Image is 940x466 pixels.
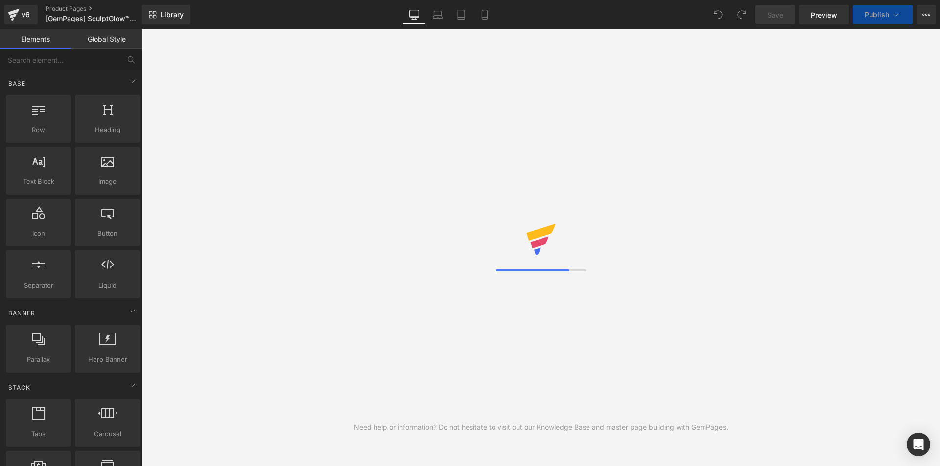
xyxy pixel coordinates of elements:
span: Parallax [9,355,68,365]
span: Text Block [9,177,68,187]
span: Carousel [78,429,137,439]
a: Tablet [449,5,473,24]
span: Banner [7,309,36,318]
span: Tabs [9,429,68,439]
a: Mobile [473,5,496,24]
span: Icon [9,228,68,239]
div: v6 [20,8,32,21]
a: Laptop [426,5,449,24]
a: Global Style [71,29,142,49]
button: Publish [853,5,913,24]
span: Row [9,125,68,135]
button: More [916,5,936,24]
span: Stack [7,383,31,392]
span: Heading [78,125,137,135]
div: Open Intercom Messenger [907,433,930,456]
a: v6 [4,5,38,24]
div: Need help or information? Do not hesitate to visit out our Knowledge Base and master page buildin... [354,422,728,433]
a: Product Pages [46,5,158,13]
span: Button [78,228,137,239]
span: Base [7,79,26,88]
span: Image [78,177,137,187]
button: Redo [732,5,752,24]
span: Preview [811,10,837,20]
span: Library [161,10,184,19]
span: Liquid [78,280,137,290]
button: Undo [708,5,728,24]
a: Preview [799,5,849,24]
span: [GemPages] SculptGlow™ExclusiveOne-Time Deal [46,15,140,22]
span: Hero Banner [78,355,137,365]
span: Save [767,10,783,20]
span: Publish [865,11,889,19]
a: New Library [142,5,190,24]
span: Separator [9,280,68,290]
a: Desktop [402,5,426,24]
